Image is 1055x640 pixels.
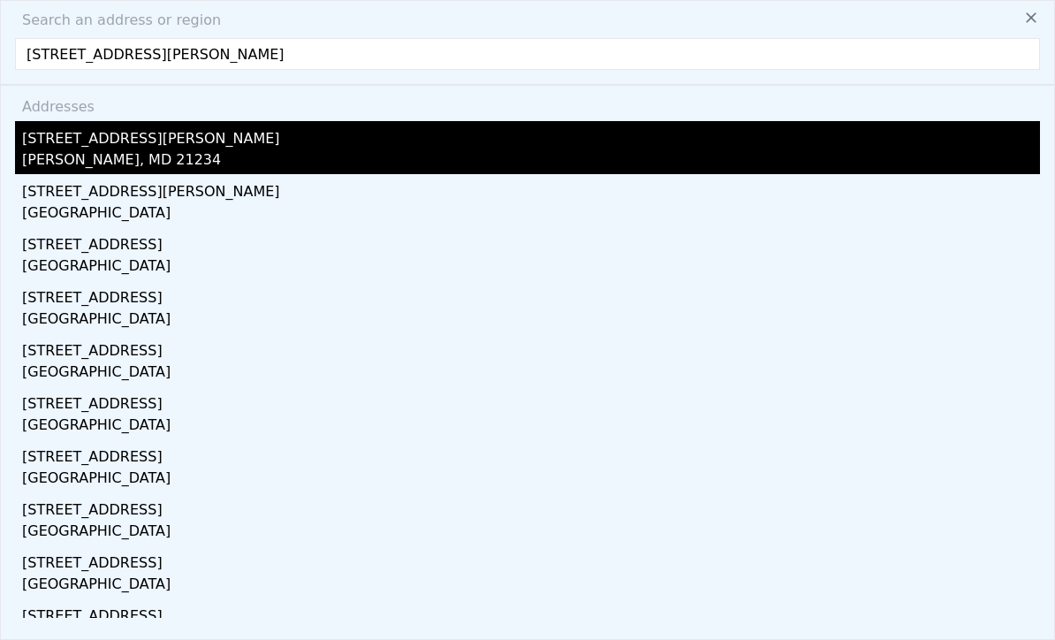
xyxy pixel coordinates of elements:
div: [STREET_ADDRESS] [22,386,1040,415]
div: [STREET_ADDRESS] [22,227,1040,255]
div: [STREET_ADDRESS][PERSON_NAME] [22,174,1040,202]
div: [GEOGRAPHIC_DATA] [22,574,1040,598]
div: [GEOGRAPHIC_DATA] [22,468,1040,492]
div: [GEOGRAPHIC_DATA] [22,309,1040,333]
div: [STREET_ADDRESS] [22,492,1040,521]
div: [STREET_ADDRESS] [22,439,1040,468]
div: [GEOGRAPHIC_DATA] [22,202,1040,227]
div: [STREET_ADDRESS] [22,598,1040,627]
div: [STREET_ADDRESS] [22,280,1040,309]
div: [GEOGRAPHIC_DATA] [22,415,1040,439]
div: [PERSON_NAME], MD 21234 [22,149,1040,174]
div: [GEOGRAPHIC_DATA] [22,362,1040,386]
span: Search an address or region [8,10,221,31]
div: Addresses [15,86,1040,121]
div: [GEOGRAPHIC_DATA] [22,521,1040,545]
div: [STREET_ADDRESS] [22,333,1040,362]
div: [STREET_ADDRESS] [22,545,1040,574]
div: [STREET_ADDRESS][PERSON_NAME] [22,121,1040,149]
div: [GEOGRAPHIC_DATA] [22,255,1040,280]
